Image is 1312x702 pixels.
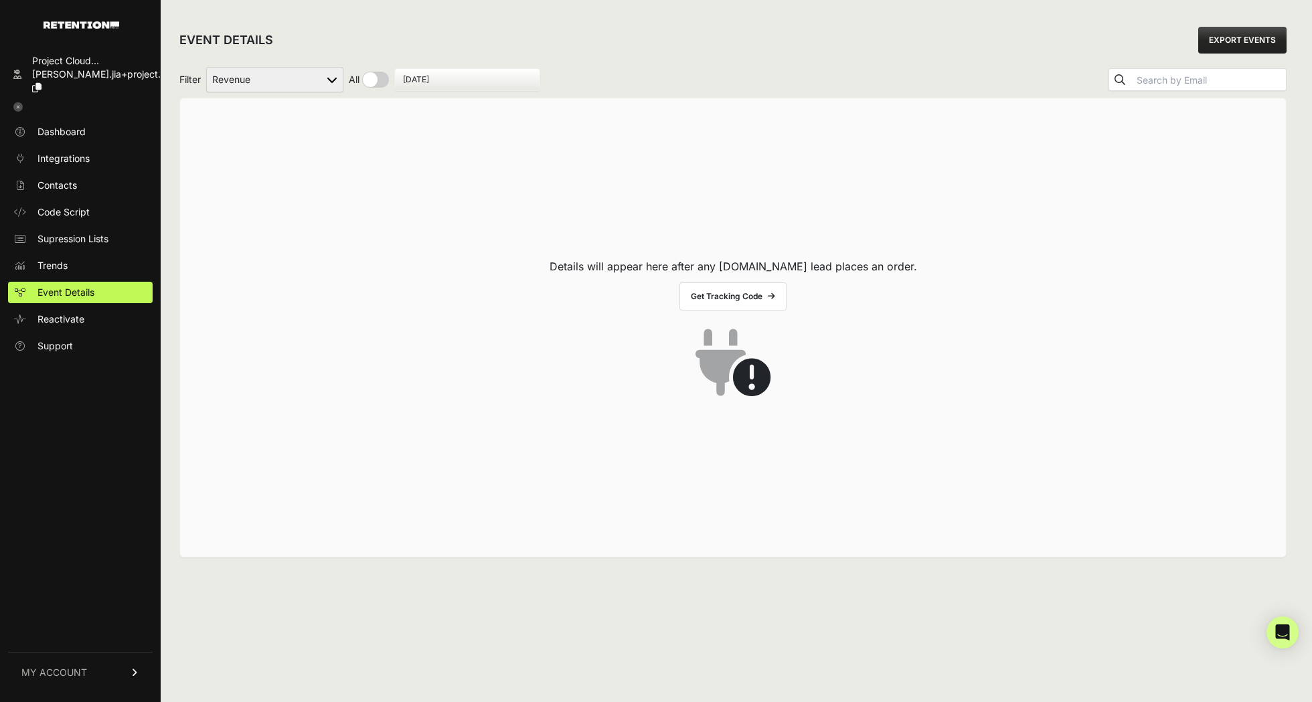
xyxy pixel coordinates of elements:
a: Project Cloud... [PERSON_NAME].jia+project... [8,50,153,98]
a: EXPORT EVENTS [1198,27,1287,54]
a: Event Details [8,282,153,303]
select: Filter [206,67,343,92]
a: Reactivate [8,309,153,330]
div: Open Intercom Messenger [1266,616,1299,648]
span: Filter [179,73,201,86]
a: Code Script [8,201,153,223]
a: Dashboard [8,121,153,143]
p: Details will appear here after any [DOMAIN_NAME] lead places an order. [550,258,917,274]
input: Search by Email [1134,71,1286,90]
a: Trends [8,255,153,276]
span: Reactivate [37,313,84,326]
img: Retention.com [44,21,119,29]
a: Get Tracking Code [679,282,787,311]
span: Support [37,339,73,353]
span: Trends [37,259,68,272]
span: MY ACCOUNT [21,666,87,679]
span: Event Details [37,286,94,299]
span: Code Script [37,205,90,219]
a: Integrations [8,148,153,169]
span: Dashboard [37,125,86,139]
span: Contacts [37,179,77,192]
span: [PERSON_NAME].jia+project... [32,68,166,80]
h2: EVENT DETAILS [179,31,273,50]
a: Support [8,335,153,357]
a: Contacts [8,175,153,196]
span: Supression Lists [37,232,108,246]
a: MY ACCOUNT [8,652,153,693]
a: Supression Lists [8,228,153,250]
span: Integrations [37,152,90,165]
div: Project Cloud... [32,54,166,68]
